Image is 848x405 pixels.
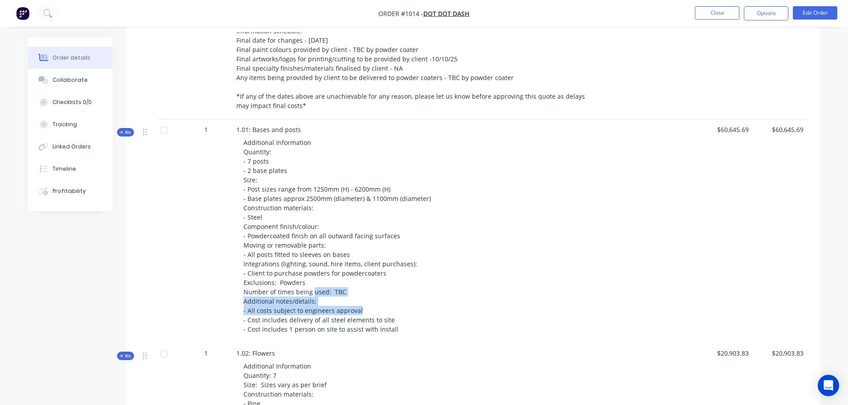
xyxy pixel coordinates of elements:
span: $60,645.69 [702,125,749,134]
div: Linked Orders [53,143,91,151]
img: Factory [16,7,29,20]
div: Collaborate [53,76,88,84]
span: 1 [204,125,208,134]
button: Tracking [28,113,113,136]
button: Options [744,6,788,20]
button: Kit [117,128,134,136]
button: Close [695,6,739,20]
button: Profitability [28,180,113,202]
div: Profitability [53,187,86,195]
a: Dot Dot Dash [423,9,470,18]
span: $20,903.83 [756,349,803,358]
span: Kit [120,353,131,359]
div: Timeline [53,165,76,173]
button: Checklists 0/0 [28,91,113,113]
button: Collaborate [28,69,113,91]
span: 1 [204,349,208,358]
button: Order details [28,47,113,69]
span: $20,903.83 [702,349,749,358]
div: Checklists 0/0 [53,98,92,106]
div: Tracking [53,120,77,128]
span: Additional Information Quantity: - 7 posts - 2 base plates Size: - Post sizes range from 1250mm (... [243,138,431,333]
span: Kit [120,129,131,136]
button: Edit Order [793,6,837,20]
span: 1.02: Flowers [236,349,275,357]
div: Open Intercom Messenger [818,375,839,396]
button: Linked Orders [28,136,113,158]
button: Timeline [28,158,113,180]
span: Order #1014 - [378,9,423,18]
span: $60,645.69 [756,125,803,134]
button: Kit [117,352,134,360]
span: 1.01: Bases and posts [236,125,301,134]
div: Order details [53,54,90,62]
